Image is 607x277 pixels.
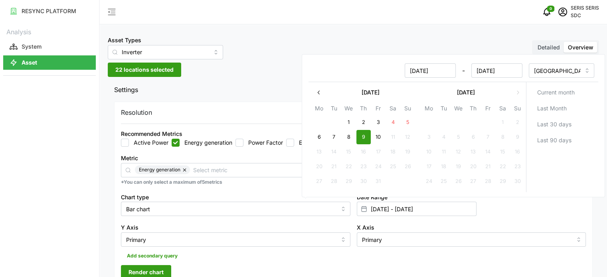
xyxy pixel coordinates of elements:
div: Select date range [302,54,605,197]
button: 24 October 2025 [371,160,385,174]
button: 20 November 2025 [466,160,480,174]
span: Overview [568,44,593,51]
input: Select X axis [357,232,586,247]
th: Tu [436,104,451,115]
button: [DATE] [326,85,415,100]
button: 5 October 2025 [400,116,415,130]
span: Last Month [537,102,566,115]
button: 31 October 2025 [371,175,385,189]
button: 22 October 2025 [341,160,356,174]
button: Add secondary query [121,250,184,262]
label: Power Factor [243,139,283,147]
button: 20 October 2025 [312,160,326,174]
button: 7 October 2025 [326,130,341,145]
button: 3 November 2025 [421,130,436,145]
button: 23 November 2025 [510,160,524,174]
button: 1 October 2025 [341,116,356,130]
button: 2 November 2025 [510,116,524,130]
th: Th [356,104,371,115]
button: 21 October 2025 [326,160,341,174]
button: 8 October 2025 [341,130,356,145]
button: 28 November 2025 [480,175,495,189]
button: schedule [555,4,571,20]
button: 11 November 2025 [436,145,451,159]
span: Last 30 days [537,118,571,131]
button: 14 October 2025 [326,145,341,159]
button: 5 November 2025 [451,130,465,145]
label: Metric [121,154,138,163]
label: Asset Types [108,36,141,45]
button: 29 November 2025 [495,175,510,189]
button: 19 November 2025 [451,160,465,174]
button: 25 October 2025 [386,160,400,174]
th: Sa [386,104,400,115]
button: 15 October 2025 [341,145,356,159]
button: 18 November 2025 [436,160,451,174]
button: 2 October 2025 [356,116,370,130]
input: Select chart type [121,202,350,216]
span: Energy generation [139,165,180,174]
p: SDC [571,12,599,20]
button: 12 November 2025 [451,145,465,159]
button: Last Month [529,101,595,116]
th: Sa [495,104,510,115]
span: Current month [537,86,574,99]
div: - [312,63,522,78]
button: 24 November 2025 [421,175,436,189]
input: Select Y axis [121,232,350,247]
button: [DATE] [421,85,510,100]
span: Add secondary query [127,250,178,261]
button: 27 November 2025 [466,175,480,189]
button: 16 November 2025 [510,145,524,159]
p: *You can only select a maximum of 5 metrics [121,179,586,186]
button: Current month [529,85,595,100]
span: Settings [114,80,587,100]
button: 9 October 2025 [356,130,370,145]
button: 3 October 2025 [371,116,385,130]
button: 9 November 2025 [510,130,524,145]
button: 8 November 2025 [495,130,510,145]
button: 17 November 2025 [421,160,436,174]
p: Resolution [121,108,152,118]
button: 14 November 2025 [480,145,495,159]
button: 4 October 2025 [386,116,400,130]
label: Energy Import Meter Reading (into the meter) [294,139,418,147]
button: 6 October 2025 [312,130,326,145]
a: RESYNC PLATFORM [3,3,96,19]
button: Last 90 days [529,133,595,147]
span: 0 [550,6,552,12]
button: Settings [108,80,599,100]
p: RESYNC PLATFORM [22,7,76,15]
button: 30 November 2025 [510,175,524,189]
button: 16 October 2025 [356,145,370,159]
button: 22 November 2025 [495,160,510,174]
button: notifications [539,4,555,20]
button: 17 October 2025 [371,145,385,159]
button: 26 October 2025 [400,160,415,174]
button: 21 November 2025 [480,160,495,174]
th: Th [466,104,480,115]
button: 10 November 2025 [421,145,436,159]
div: Recommended Metrics [121,130,182,138]
th: Fr [371,104,386,115]
button: 18 October 2025 [386,145,400,159]
button: 11 October 2025 [386,130,400,145]
p: System [22,43,42,51]
button: RESYNC PLATFORM [3,4,96,18]
p: Analysis [3,26,96,37]
input: Select metric [193,165,572,174]
a: Asset [3,55,96,71]
button: 13 October 2025 [312,145,326,159]
label: Energy generation [180,139,232,147]
button: System [3,39,96,54]
th: Mo [312,104,326,115]
span: Detailed [538,44,560,51]
th: We [451,104,466,115]
button: 15 November 2025 [495,145,510,159]
button: 29 October 2025 [341,175,356,189]
label: Y Axis [121,223,138,232]
button: 10 October 2025 [371,130,385,145]
button: 28 October 2025 [326,175,341,189]
a: System [3,39,96,55]
button: 12 October 2025 [400,130,415,145]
